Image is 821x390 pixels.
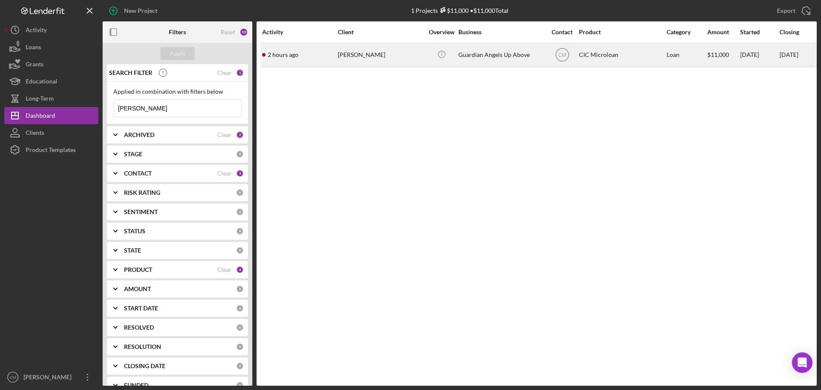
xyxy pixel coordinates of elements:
[262,29,337,36] div: Activity
[169,29,186,36] b: Filters
[579,44,664,66] div: CIC Microloan
[338,44,423,66] div: [PERSON_NAME]
[236,381,244,389] div: 0
[124,286,151,292] b: AMOUNT
[109,69,152,76] b: SEARCH FILTER
[425,29,458,36] div: Overview
[4,56,98,73] button: Grants
[124,131,154,138] b: ARCHIVED
[4,39,98,56] button: Loans
[26,107,55,126] div: Dashboard
[26,90,54,109] div: Long-Term
[4,21,98,39] button: Activity
[768,2,817,19] button: Export
[170,47,186,60] div: Apply
[411,7,508,14] div: 1 Projects • $11,000 Total
[124,305,158,312] b: START DATE
[236,189,244,196] div: 0
[124,324,154,331] b: RESOLVED
[792,352,812,373] div: Open Intercom Messenger
[236,69,244,77] div: 1
[124,382,148,389] b: FUNDED
[26,141,76,161] div: Product Templates
[10,375,16,380] text: CM
[124,343,161,350] b: RESOLUTION
[239,28,248,36] div: 10
[21,369,77,388] div: [PERSON_NAME]
[124,247,141,254] b: STATE
[458,44,544,66] div: Guardian Angels Up Above
[777,2,795,19] div: Export
[546,29,578,36] div: Contact
[217,131,232,138] div: Clear
[236,227,244,235] div: 0
[124,266,152,273] b: PRODUCT
[558,52,566,58] text: CM
[667,29,706,36] div: Category
[4,141,98,158] button: Product Templates
[124,170,152,177] b: CONTACT
[740,44,779,66] div: [DATE]
[26,124,44,143] div: Clients
[707,29,739,36] div: Amount
[217,69,232,76] div: Clear
[124,228,145,235] b: STATUS
[124,2,157,19] div: New Project
[4,369,98,386] button: CM[PERSON_NAME]
[236,150,244,158] div: 0
[236,170,244,177] div: 3
[160,47,195,60] button: Apply
[236,266,244,274] div: 4
[236,324,244,331] div: 0
[236,131,244,139] div: 2
[338,29,423,36] div: Client
[26,56,44,75] div: Grants
[4,90,98,107] button: Long-Term
[113,88,242,95] div: Applied in combination with filters below
[217,266,232,273] div: Clear
[4,107,98,124] button: Dashboard
[4,124,98,141] button: Clients
[26,21,47,41] div: Activity
[236,208,244,216] div: 0
[707,51,729,58] span: $11,000
[124,208,158,215] b: SENTIMENT
[236,247,244,254] div: 0
[124,363,165,369] b: CLOSING DATE
[221,29,235,36] div: Reset
[236,362,244,370] div: 0
[667,44,706,66] div: Loan
[458,29,544,36] div: Business
[26,73,57,92] div: Educational
[740,29,779,36] div: Started
[236,343,244,351] div: 0
[579,29,664,36] div: Product
[26,39,41,58] div: Loans
[236,304,244,312] div: 0
[780,51,798,58] time: [DATE]
[268,51,298,58] time: 2025-10-08 12:35
[236,285,244,293] div: 0
[103,2,166,19] button: New Project
[217,170,232,177] div: Clear
[4,73,98,90] button: Educational
[124,151,142,158] b: STAGE
[438,7,469,14] div: $11,000
[124,189,160,196] b: RISK RATING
